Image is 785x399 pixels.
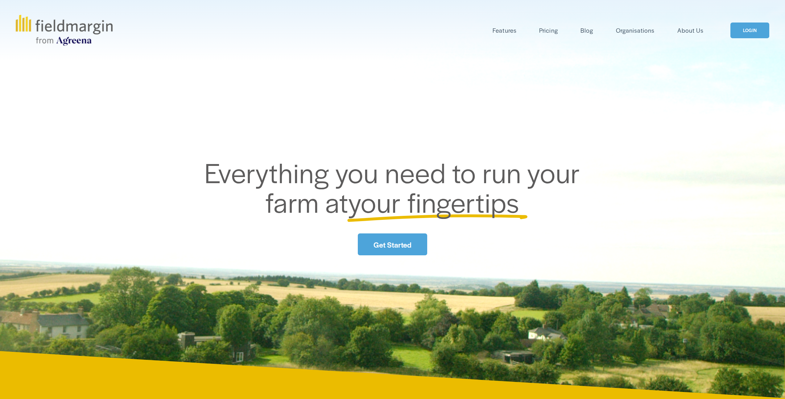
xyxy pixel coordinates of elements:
[730,23,769,38] a: LOGIN
[616,25,655,35] a: Organisations
[493,25,516,35] a: folder dropdown
[677,25,704,35] a: About Us
[539,25,558,35] a: Pricing
[348,182,519,221] span: your fingertips
[16,15,113,46] img: fieldmargin.com
[580,25,593,35] a: Blog
[493,26,516,35] span: Features
[205,153,587,221] span: Everything you need to run your farm at
[358,233,427,255] a: Get Started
